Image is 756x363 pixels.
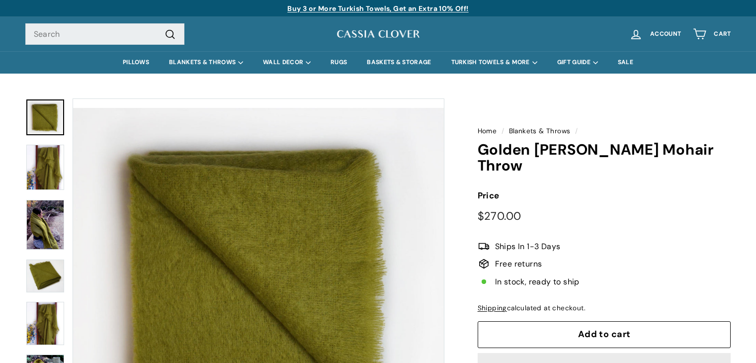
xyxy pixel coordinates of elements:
[478,126,731,137] nav: breadcrumbs
[495,240,561,253] span: Ships In 1-3 Days
[26,200,64,250] img: Golden Moss Mohair Throw
[321,51,357,74] a: RUGS
[687,19,737,49] a: Cart
[253,51,321,74] summary: WALL DECOR
[26,260,64,292] img: Golden Moss Mohair Throw
[573,127,580,135] span: /
[578,328,631,340] span: Add to cart
[650,31,681,37] span: Account
[26,302,64,345] img: Golden Moss Mohair Throw
[113,51,159,74] a: PILLOWS
[26,145,64,190] img: Golden Moss Mohair Throw
[714,31,731,37] span: Cart
[547,51,608,74] summary: GIFT GUIDE
[509,127,571,135] a: Blankets & Throws
[495,275,580,288] span: In stock, ready to ship
[478,321,731,348] button: Add to cart
[441,51,547,74] summary: TURKISH TOWELS & MORE
[478,303,731,314] div: calculated at checkout.
[159,51,253,74] summary: BLANKETS & THROWS
[608,51,643,74] a: SALE
[478,189,731,202] label: Price
[25,23,184,45] input: Search
[478,304,507,312] a: Shipping
[5,51,751,74] div: Primary
[287,4,468,13] a: Buy 3 or More Turkish Towels, Get an Extra 10% Off!
[478,142,731,174] h1: Golden [PERSON_NAME] Mohair Throw
[26,99,64,135] a: Golden Moss Mohair Throw
[495,258,542,271] span: Free returns
[478,127,497,135] a: Home
[623,19,687,49] a: Account
[357,51,441,74] a: BASKETS & STORAGE
[499,127,506,135] span: /
[478,209,521,223] span: $270.00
